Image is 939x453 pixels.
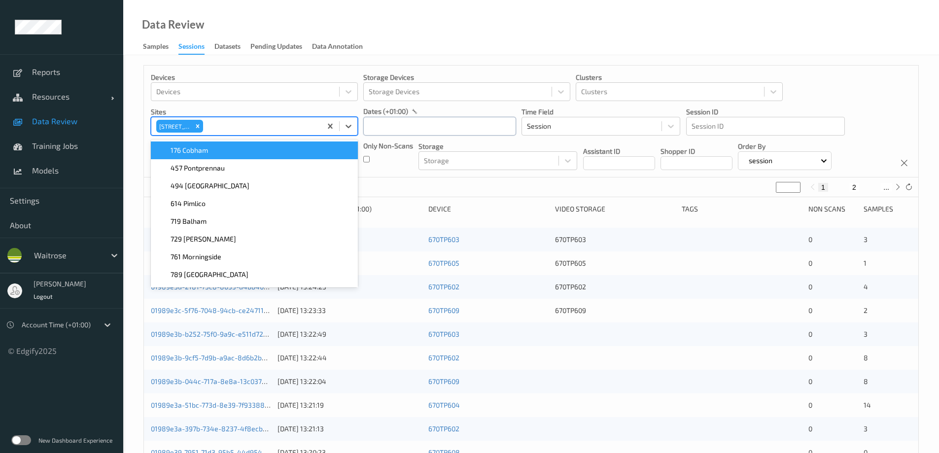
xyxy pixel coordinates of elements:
p: Storage Devices [363,72,570,82]
a: Pending Updates [250,40,312,54]
a: 01989e3a-51bc-773d-8e39-7f933880e99e [151,401,284,409]
a: 670TP602 [428,424,459,433]
p: Shopper ID [661,146,732,156]
span: 729 [PERSON_NAME] [171,234,236,244]
span: 3 [864,424,868,433]
p: Devices [151,72,358,82]
a: 01989e3a-397b-734e-8237-4f8ecbf4d1e9 [151,424,284,433]
div: Device [428,204,548,214]
p: Time Field [522,107,680,117]
span: 761 Morningside [171,252,221,262]
p: Only Non-Scans [363,141,413,151]
span: 8 [864,377,868,385]
span: 457 Pontprennau [171,163,225,173]
p: Clusters [576,72,783,82]
span: 8 [864,353,868,362]
div: [DATE] 13:22:49 [278,329,421,339]
div: Data Review [142,20,204,30]
a: 01989e3b-044c-717a-8e8a-13c03785d3e1 [151,377,285,385]
span: 14 [864,401,871,409]
a: 670TP609 [428,377,459,385]
button: ... [880,183,892,192]
div: Sessions [178,41,205,55]
p: Storage [418,141,577,151]
a: 01989e3b-9cf5-7d9b-a9ac-8d6b2b01fd5f [151,353,281,362]
span: 3 [864,235,868,244]
span: 494 [GEOGRAPHIC_DATA] [171,181,249,191]
a: 670TP602 [428,353,459,362]
a: Sessions [178,40,214,55]
a: 670TP609 [428,306,459,314]
div: Data Annotation [312,41,363,54]
span: 0 [808,235,812,244]
p: dates (+01:00) [363,106,408,116]
span: 0 [808,377,812,385]
div: [DATE] 13:22:44 [278,353,421,363]
div: 670TP602 [555,282,675,292]
div: Remove 670 Mill Hill [192,120,203,133]
a: Data Annotation [312,40,373,54]
p: Sites [151,107,358,117]
a: Samples [143,40,178,54]
div: Pending Updates [250,41,302,54]
div: Samples [143,41,169,54]
a: 670TP603 [428,330,459,338]
div: Samples [864,204,911,214]
div: 670TP603 [555,235,675,244]
span: 2 [864,306,868,314]
span: 4 [864,282,868,291]
span: 789 [GEOGRAPHIC_DATA] [171,270,248,279]
span: 1 [864,259,867,267]
span: 614 Pimlico [171,199,206,209]
p: Assistant ID [583,146,655,156]
span: 719 Balham [171,216,207,226]
div: 670TP605 [555,258,675,268]
span: 176 Cobham [171,145,208,155]
div: Non Scans [808,204,856,214]
div: Datasets [214,41,241,54]
div: [DATE] 13:22:04 [278,377,421,386]
div: Tags [682,204,801,214]
span: 0 [808,424,812,433]
a: 670TP603 [428,235,459,244]
div: [DATE] 13:21:13 [278,424,421,434]
span: 0 [808,282,812,291]
a: 01989e3c-5f76-7048-94cb-ce2471100dbe [151,306,283,314]
p: session [745,156,776,166]
div: Video Storage [555,204,675,214]
button: 1 [818,183,828,192]
div: [STREET_ADDRESS] [156,120,192,133]
a: 01989e3b-b252-75f0-9a9c-e511d7221100 [151,330,281,338]
a: Datasets [214,40,250,54]
button: 2 [849,183,859,192]
div: 670TP609 [555,306,675,315]
p: Order By [738,141,832,151]
span: 0 [808,401,812,409]
a: 670TP604 [428,401,460,409]
div: [DATE] 13:23:33 [278,306,421,315]
span: 0 [808,306,812,314]
span: 0 [808,353,812,362]
a: 670TP605 [428,259,459,267]
p: Session ID [686,107,845,117]
span: 3 [864,330,868,338]
span: 0 [808,330,812,338]
div: [DATE] 13:21:19 [278,400,421,410]
a: 670TP602 [428,282,459,291]
span: 0 [808,259,812,267]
